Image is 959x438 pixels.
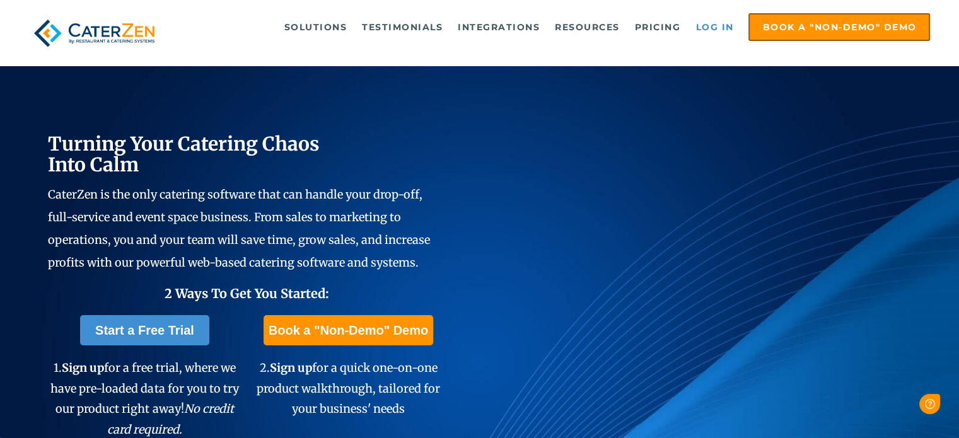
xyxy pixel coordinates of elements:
a: Solutions [278,14,354,40]
img: caterzen [29,13,160,53]
iframe: Help widget launcher [847,389,945,424]
a: Testimonials [356,14,449,40]
span: 2 Ways To Get You Started: [164,285,328,301]
em: No credit card required. [107,401,234,436]
span: Sign up [269,360,311,375]
span: 2. for a quick one-on-one product walkthrough, tailored for your business' needs [257,360,440,416]
span: 1. for a free trial, where we have pre-loaded data for you to try our product right away! [50,360,238,436]
span: CaterZen is the only catering software that can handle your drop-off, full-service and event spac... [48,187,430,270]
a: Log in [689,14,740,40]
a: Start a Free Trial [80,315,209,345]
a: Book a "Non-Demo" Demo [264,315,433,345]
span: Sign up [62,360,104,375]
a: Integrations [451,14,546,40]
a: Book a "Non-Demo" Demo [748,13,930,41]
a: Pricing [629,14,687,40]
span: Turning Your Catering Chaos Into Calm [48,132,320,176]
div: Navigation Menu [183,13,930,41]
a: Resources [549,14,626,40]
